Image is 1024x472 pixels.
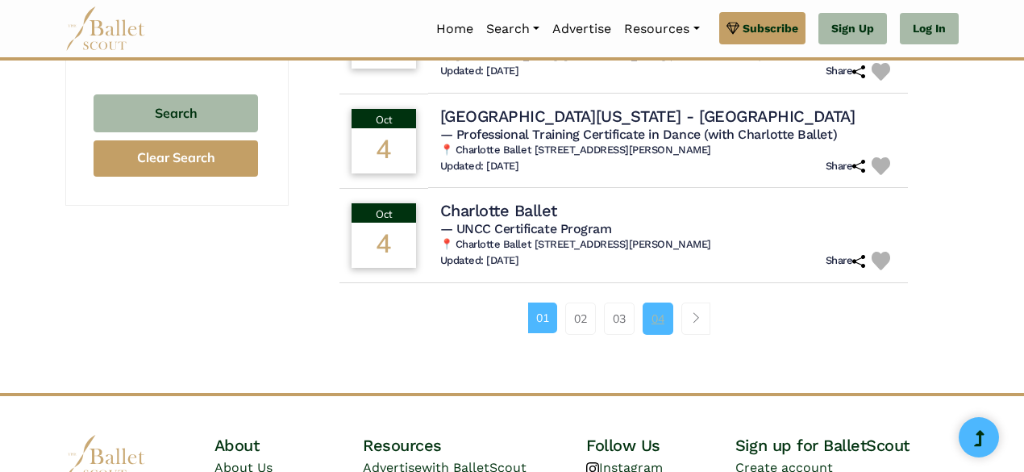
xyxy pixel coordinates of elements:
div: Oct [352,109,416,128]
a: 03 [604,303,635,335]
span: — Professional Training Certificate in Dance (with Charlotte Ballet) [440,127,837,142]
div: Oct [352,203,416,223]
h6: Updated: [DATE] [440,160,519,173]
a: Advertise [546,12,618,46]
a: 02 [565,303,596,335]
h4: Charlotte Ballet [440,200,557,221]
h6: Share [826,254,866,268]
button: Clear Search [94,140,258,177]
button: Search [94,94,258,132]
a: Log In [900,13,959,45]
a: Home [430,12,480,46]
h6: 📍 Charlotte Ballet [STREET_ADDRESS][PERSON_NAME] [440,144,897,157]
span: — UNCC Certificate Program [440,221,612,236]
div: 4 [352,128,416,173]
h6: Share [826,160,866,173]
a: Resources [618,12,706,46]
a: Search [480,12,546,46]
a: 04 [643,303,673,335]
span: Subscribe [743,19,798,37]
div: 4 [352,223,416,268]
h4: Follow Us [586,435,735,456]
h6: Updated: [DATE] [440,65,519,78]
a: Sign Up [818,13,887,45]
nav: Page navigation example [528,303,719,335]
h4: Resources [363,435,586,456]
h6: Updated: [DATE] [440,254,519,268]
h6: Share [826,65,866,78]
h6: 📍 Charlotte Ballet [STREET_ADDRESS][PERSON_NAME] [440,238,897,252]
a: Subscribe [719,12,805,44]
h4: About [214,435,364,456]
h4: Sign up for BalletScout [735,435,959,456]
a: 01 [528,303,557,333]
h4: [GEOGRAPHIC_DATA][US_STATE] - [GEOGRAPHIC_DATA] [440,106,855,127]
img: gem.svg [726,19,739,37]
